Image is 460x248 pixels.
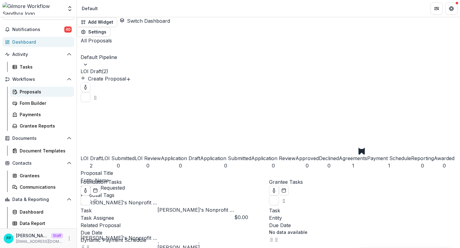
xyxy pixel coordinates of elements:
div: Entity [269,214,454,222]
div: Default [82,5,98,12]
span: Contacts [12,161,64,166]
div: Proposals [20,89,69,95]
div: Related Proposal [81,222,266,229]
div: 0 [295,162,319,169]
div: Entity Name [81,177,454,184]
div: Fanny Pinoul [6,236,11,240]
div: Task [269,207,454,214]
div: Communications [20,184,69,190]
button: Switch Dashboard [120,17,170,25]
div: Proposal Title [81,169,454,177]
button: Delete card [81,195,90,205]
button: Reporting0 [411,132,434,169]
div: Due Date [269,222,454,229]
button: Get Help [445,2,458,15]
button: Application Draft0 [161,115,200,169]
a: Tasks [10,62,74,72]
span: Data & Reporting [12,197,64,202]
button: Payment Schedule1 [367,111,411,169]
button: Add Widget [77,17,117,27]
div: Application Submitted [200,155,251,162]
nav: breadcrumb [79,4,100,13]
a: Communications [10,182,74,192]
button: Drag [274,235,279,243]
div: Default Pipeline [81,53,286,61]
div: 1 [367,162,411,169]
a: Document Templates [10,146,74,156]
p: All Proposals [81,37,454,44]
div: Document Templates [20,148,69,154]
button: Open Data & Reporting [2,195,74,204]
div: Tasks [20,64,69,70]
p: Staff [51,233,63,238]
img: Gilmore Workflow Sandbox logo [2,2,63,15]
button: Delete card [81,92,90,102]
a: Proposals [10,87,74,97]
a: Data Report [10,218,74,228]
button: Awarded0 [434,134,454,169]
button: LOI Submitted0 [102,122,135,169]
button: Create Proposal [81,75,126,82]
div: 0 [102,162,135,169]
button: Drag [93,92,98,102]
div: 0 [411,162,434,169]
div: Proposal Tags [81,191,454,199]
div: Data Report [20,220,69,226]
button: toggle-assigned-to-me [269,186,279,195]
span: Workflows [12,77,64,82]
div: LOI Review [135,155,161,162]
div: Funding Requested [81,184,454,191]
button: toggle-assigned-to-me [81,186,90,195]
a: Grantees [10,171,74,181]
div: Task Assignee [81,214,266,222]
p: Grantee Tasks [269,178,454,186]
button: Calendar [90,186,100,195]
button: Approved0 [295,131,319,169]
div: Application Review [251,155,295,162]
div: 1 [339,162,367,169]
button: More [65,235,73,242]
div: LOI Draft [81,155,102,162]
div: Payments [20,111,69,118]
a: Dashboard [10,207,74,217]
button: Settings [77,27,110,37]
div: Due Date [81,229,266,236]
div: 0 [200,162,251,169]
span: Notifications [12,27,64,32]
p: Foundation Tasks [81,178,266,186]
div: Form Builder [20,100,69,106]
div: Dashboard [12,39,69,45]
p: [PERSON_NAME] [16,232,49,239]
button: Open Activity [2,49,74,59]
div: Reporting [411,155,434,162]
div: Dashboard [20,209,69,215]
div: Declined [319,155,339,162]
button: Declined0 [319,135,339,169]
button: Drag [281,195,286,205]
button: Create Proposal [126,75,131,82]
span: 40 [64,26,72,33]
button: Open Contacts [2,158,74,168]
button: LOI Draft2 [81,133,102,169]
button: Drag [93,195,98,205]
span: Activity [12,52,64,57]
div: 0 [161,162,200,169]
div: Task [81,207,266,214]
button: Partners [430,2,443,15]
div: Payment Schedule [367,155,411,162]
button: Agreements1 [339,126,367,169]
